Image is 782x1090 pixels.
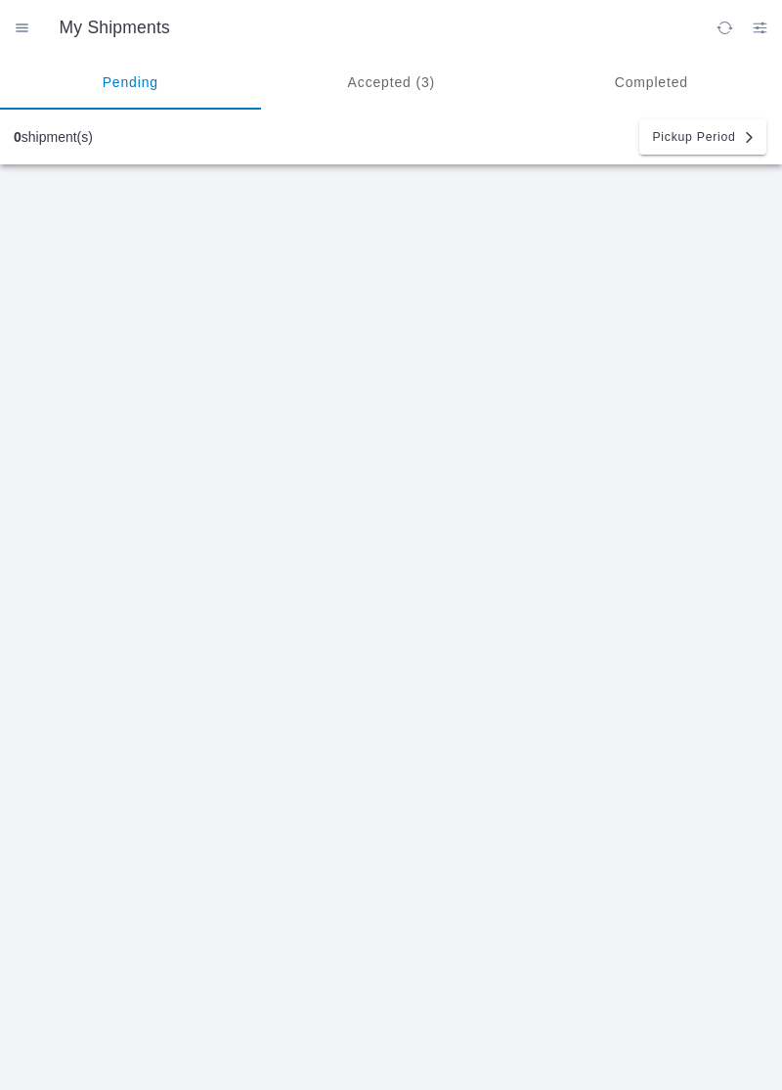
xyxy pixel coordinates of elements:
[521,55,782,110] ion-segment-button: Completed
[14,129,22,145] b: 0
[40,18,707,38] ion-title: My Shipments
[652,131,735,143] span: Pickup Period
[261,55,522,110] ion-segment-button: Accepted (3)
[14,129,93,145] div: shipment(s)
